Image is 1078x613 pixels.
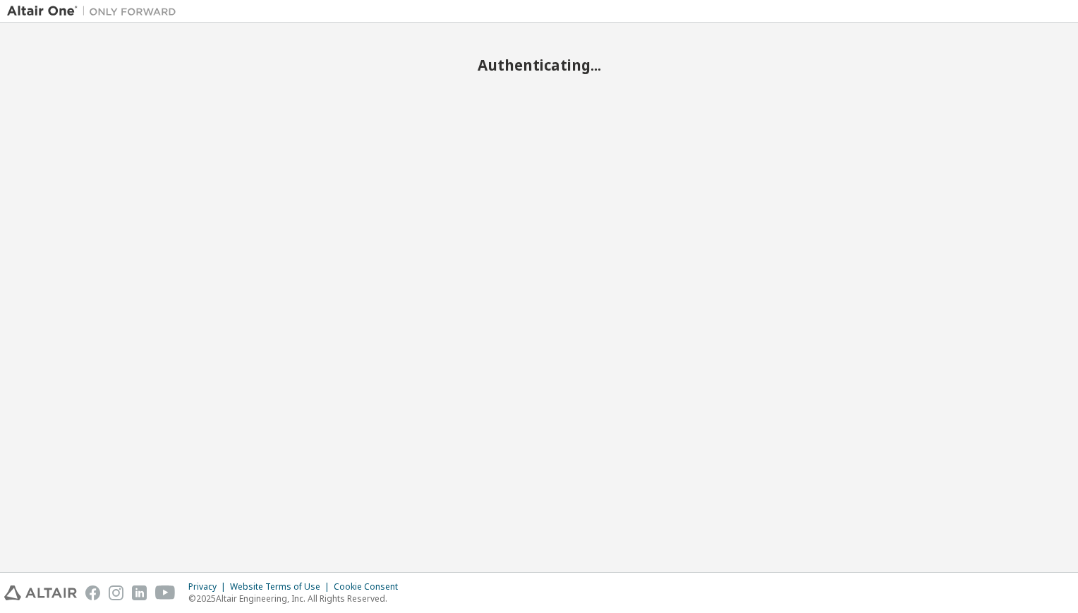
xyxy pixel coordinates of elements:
img: facebook.svg [85,585,100,600]
img: Altair One [7,4,183,18]
div: Website Terms of Use [230,581,334,593]
p: © 2025 Altair Engineering, Inc. All Rights Reserved. [188,593,406,605]
img: instagram.svg [109,585,123,600]
h2: Authenticating... [7,56,1071,74]
div: Cookie Consent [334,581,406,593]
img: youtube.svg [155,585,176,600]
div: Privacy [188,581,230,593]
img: altair_logo.svg [4,585,77,600]
img: linkedin.svg [132,585,147,600]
